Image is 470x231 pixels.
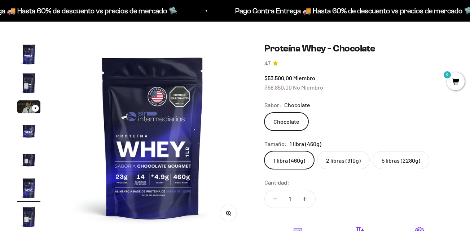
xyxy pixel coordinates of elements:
legend: Sabor: [264,100,281,110]
button: Reducir cantidad [265,190,286,208]
img: Proteína Whey - Chocolate [17,119,40,142]
button: Ir al artículo 3 [17,100,40,115]
span: $58.850,00 [264,84,292,91]
a: 4.74.7 de 5.0 estrellas [264,60,453,68]
button: Ir al artículo 2 [17,72,40,97]
span: 1 libra (460g) [290,139,321,149]
img: Proteína Whey - Chocolate [17,72,40,95]
button: Aumentar cantidad [294,190,315,208]
span: Miembro [293,74,315,81]
button: Ir al artículo 5 [17,148,40,173]
a: 0 [447,78,465,86]
img: Proteína Whey - Chocolate [17,43,40,66]
button: Ir al artículo 7 [17,205,40,231]
span: No Miembro [293,84,323,91]
button: Ir al artículo 4 [17,119,40,144]
img: Proteína Whey - Chocolate [17,177,40,200]
img: Proteína Whey - Chocolate [17,148,40,171]
span: $53.500,00 [264,74,292,81]
span: 4.7 [264,60,271,68]
mark: 0 [443,71,452,79]
h1: Proteína Whey - Chocolate [264,43,453,54]
label: Cantidad: [264,178,289,187]
span: Chocolate [284,100,310,110]
legend: Tamaño: [264,139,287,149]
img: Proteína Whey - Chocolate [17,205,40,228]
button: Ir al artículo 6 [17,177,40,202]
button: Ir al artículo 1 [17,43,40,68]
